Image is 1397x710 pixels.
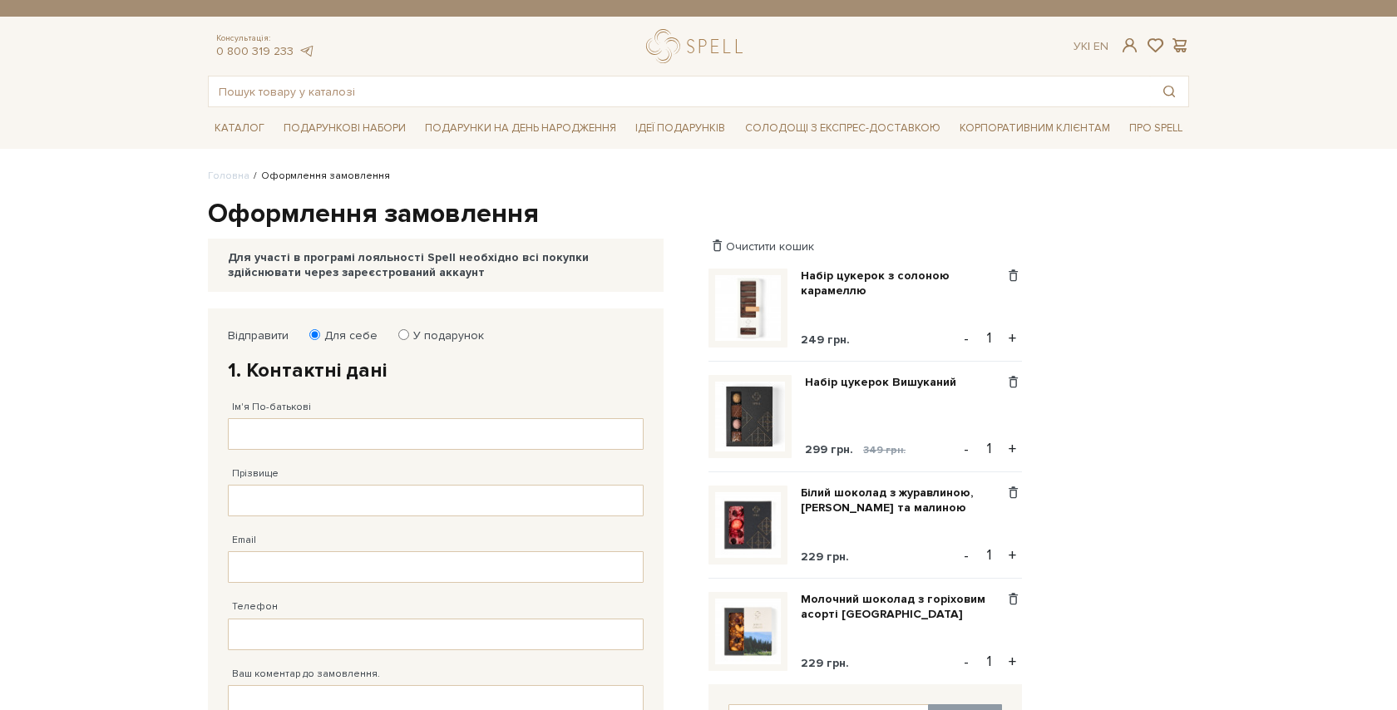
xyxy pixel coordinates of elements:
[228,357,644,383] h2: 1. Контактні дані
[398,329,409,340] input: У подарунок
[715,599,781,664] img: Молочний шоколад з горіховим асорті Україна
[209,76,1150,106] input: Пошук товару у каталозі
[1150,76,1188,106] button: Пошук товару у каталозі
[958,436,975,461] button: -
[801,656,849,670] span: 229 грн.
[715,275,781,341] img: Набір цукерок з солоною карамеллю
[1074,39,1108,54] div: Ук
[953,114,1117,142] a: Корпоративним клієнтам
[629,116,732,141] span: Ідеї подарунків
[208,197,1189,232] h1: Оформлення замовлення
[313,328,378,343] label: Для себе
[1093,39,1108,53] a: En
[232,400,311,415] label: Ім'я По-батькові
[715,382,785,451] img: Набір цукерок Вишуканий
[646,29,750,63] a: logo
[1003,436,1022,461] button: +
[228,328,289,343] label: Відправити
[277,116,412,141] span: Подарункові набори
[958,543,975,568] button: -
[801,486,1005,515] a: Білий шоколад з журавлиною, [PERSON_NAME] та малиною
[232,533,256,548] label: Email
[402,328,484,343] label: У подарунок
[216,33,314,44] span: Консультація:
[801,269,1005,298] a: Набір цукерок з солоною карамеллю
[958,326,975,351] button: -
[298,44,314,58] a: telegram
[249,169,390,184] li: Оформлення замовлення
[232,599,278,614] label: Телефон
[232,466,279,481] label: Прізвище
[801,592,1005,622] a: Молочний шоколад з горіховим асорті [GEOGRAPHIC_DATA]
[1003,649,1022,674] button: +
[958,649,975,674] button: -
[801,550,849,564] span: 229 грн.
[309,329,320,340] input: Для себе
[801,333,850,347] span: 249 грн.
[1003,326,1022,351] button: +
[208,170,249,182] a: Головна
[232,667,380,682] label: Ваш коментар до замовлення.
[738,114,947,142] a: Солодощі з експрес-доставкою
[1123,116,1189,141] span: Про Spell
[1003,543,1022,568] button: +
[805,442,853,456] span: 299 грн.
[418,116,623,141] span: Подарунки на День народження
[208,116,271,141] span: Каталог
[1088,39,1090,53] span: |
[863,444,906,456] span: 349 грн.
[805,375,969,390] a: Набір цукерок Вишуканий
[228,250,644,280] div: Для участі в програмі лояльності Spell необхідно всі покупки здійснювати через зареєстрований акк...
[216,44,294,58] a: 0 800 319 233
[715,492,781,558] img: Білий шоколад з журавлиною, вишнею та малиною
[708,239,1022,254] div: Очистити кошик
